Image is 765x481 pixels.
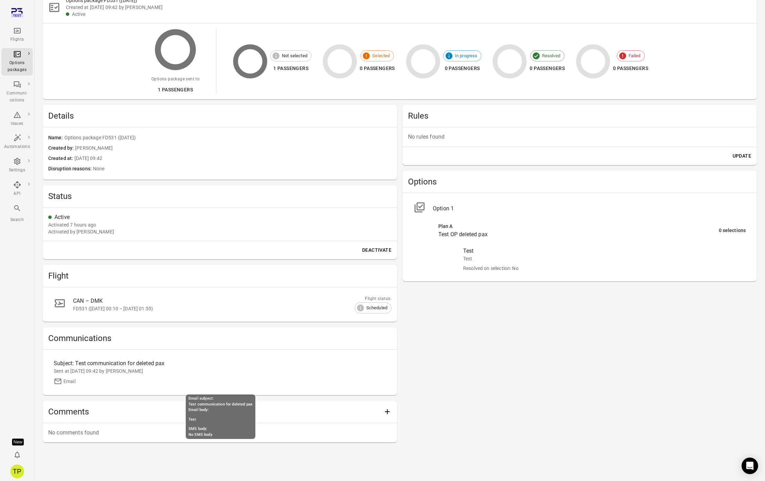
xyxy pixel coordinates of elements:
div: Active [72,11,751,18]
div: 1 passengers [270,64,312,73]
div: Search [4,217,30,223]
a: CAN – DMKFD531 ([DATE] 00:10 – [DATE] 01:55) [48,293,391,316]
div: Email [63,378,75,385]
div: Activated by [PERSON_NAME] [48,228,114,235]
span: [DATE] 09:42 [74,155,391,162]
span: Options package FD531 ([DATE]) [64,134,391,142]
span: Scheduled [363,304,391,311]
a: Flights [1,24,33,45]
h2: Details [48,110,391,121]
a: Automations [1,132,33,152]
div: FD531 ([DATE] 00:10 – [DATE] 01:55) [73,305,375,312]
div: Options package sent to [151,76,200,83]
div: Option 1 [433,204,746,213]
div: Email body: [188,407,253,413]
a: Communi-cations [1,78,33,106]
div: Subject: Test communication for deleted pax [54,359,303,368]
button: Add comment [380,405,394,419]
div: 0 passengers [530,64,565,73]
span: Selected [368,52,394,59]
h2: Options [408,176,751,187]
div: Communi-cations [4,90,30,104]
div: Test OP deleted pax [438,230,719,239]
div: Plan A [438,223,719,230]
span: None [93,165,391,173]
div: 1 passengers [151,86,200,94]
a: Settings [1,155,33,176]
div: CAN – DMK [73,297,375,305]
div: 0 selections [719,227,746,234]
span: [PERSON_NAME] [75,144,391,152]
div: API [4,190,30,197]
div: 2 Sep 2025 09:42 [48,221,96,228]
div: Open Intercom Messenger [742,458,758,474]
div: Test [463,255,746,262]
h2: Rules [408,110,751,121]
a: Issues [1,109,33,129]
div: SMS body: [188,426,253,432]
button: Deactivate [359,244,394,257]
div: Flights [4,36,30,43]
span: Failed [625,52,644,59]
span: Disruption reasons [48,165,93,173]
span: Not selected [278,52,311,59]
div: Email subject: [188,396,253,402]
div: Settings [4,167,30,174]
div: Created at [DATE] 09:42 by [PERSON_NAME] [66,4,751,11]
div: Tooltip anchor [12,439,24,445]
div: Test [463,247,746,255]
div: 0 passengers [360,64,395,73]
span: Created at [48,155,74,162]
a: Options packages [1,48,33,76]
div: No SMS body [188,432,253,438]
a: API [1,179,33,199]
div: Options packages [4,60,30,73]
h2: Comments [48,406,380,417]
span: Name [48,134,64,142]
button: Update [730,150,754,162]
button: Tómas Páll Máté [8,462,27,481]
div: Automations [4,143,30,150]
span: Test [188,417,196,422]
h2: Communications [48,333,391,344]
h2: Status [48,191,391,202]
div: 0 passengers [443,64,482,73]
p: No comments found [48,429,391,437]
span: Created by [48,144,75,152]
h2: Flight [48,270,391,281]
button: Notifications [10,448,24,462]
div: Resolved on selection: No [463,265,746,272]
button: Search [1,202,33,225]
span: Resolved [538,52,564,59]
div: Sent at [DATE] 09:42 by [PERSON_NAME] [54,368,386,374]
div: Flight status: [355,295,391,302]
a: Subject: Test communication for deleted paxSent at [DATE] 09:42 by [PERSON_NAME]Email [48,355,391,390]
div: Active [54,213,391,221]
div: 0 passengers [613,64,648,73]
div: Issues [4,120,30,127]
span: In progress [451,52,481,59]
div: TP [10,464,24,478]
p: No rules found [408,133,751,141]
div: Test communication for deleted pax [188,402,253,408]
